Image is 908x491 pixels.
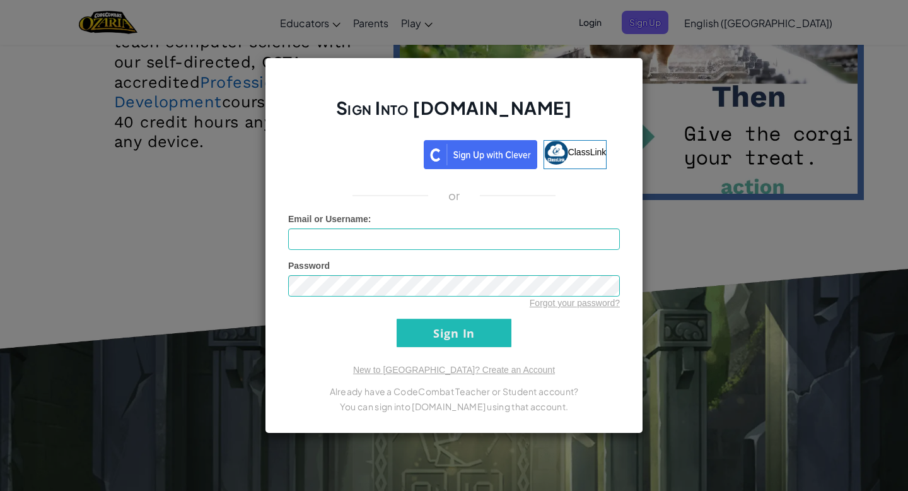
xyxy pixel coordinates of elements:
[288,261,330,271] span: Password
[424,140,537,169] img: clever_sso_button@2x.png
[288,96,620,133] h2: Sign Into [DOMAIN_NAME]
[288,399,620,414] p: You can sign into [DOMAIN_NAME] using that account.
[295,139,424,167] iframe: Sign in with Google Button
[353,365,555,375] a: New to [GEOGRAPHIC_DATA]? Create an Account
[288,214,368,224] span: Email or Username
[448,188,460,203] p: or
[397,319,511,347] input: Sign In
[288,384,620,399] p: Already have a CodeCombat Teacher or Student account?
[568,147,607,157] span: ClassLink
[530,298,620,308] a: Forgot your password?
[288,213,371,225] label: :
[544,141,568,165] img: classlink-logo-small.png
